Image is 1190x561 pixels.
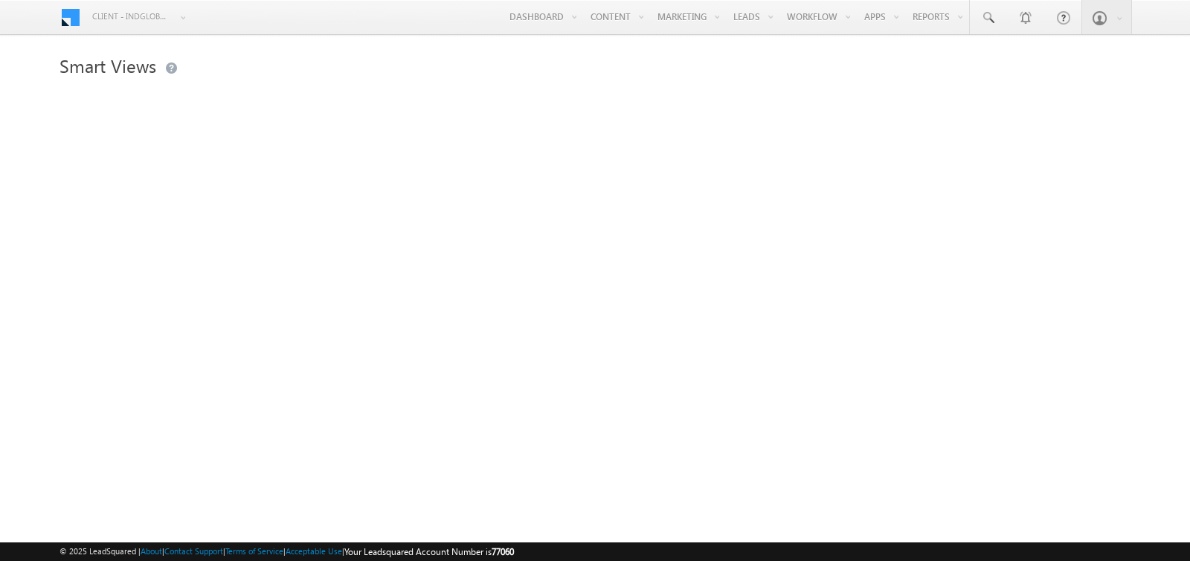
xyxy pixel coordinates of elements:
span: Client - indglobal1 (77060) [92,9,170,24]
a: Terms of Service [225,546,283,556]
span: © 2025 LeadSquared | | | | | [59,545,514,559]
span: 77060 [492,546,514,557]
a: About [141,546,162,556]
a: Acceptable Use [286,546,342,556]
span: Smart Views [59,54,156,77]
a: Contact Support [164,546,223,556]
span: Your Leadsquared Account Number is [344,546,514,557]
